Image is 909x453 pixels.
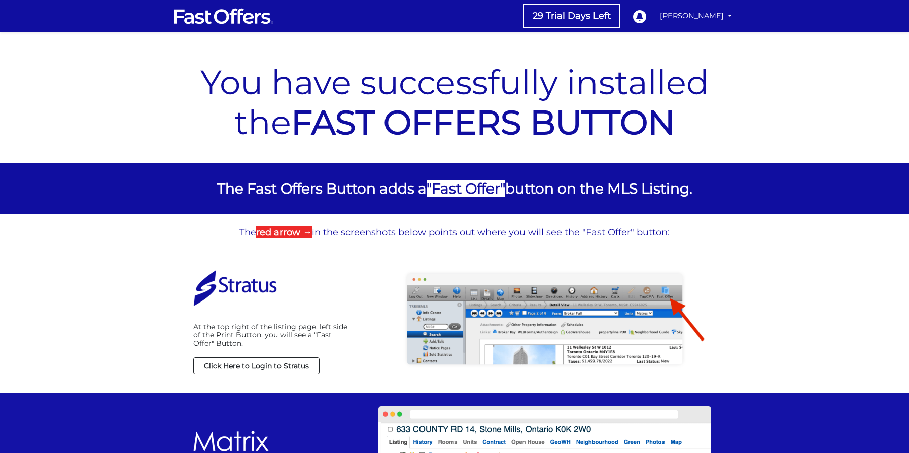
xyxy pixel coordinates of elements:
p: The Fast Offers Button adds a [186,178,723,199]
strong: red arrow → [256,226,312,238]
span: button on the MLS Listing [505,180,689,197]
p: The in the screenshots below points out where you will see the "Fast Offer" button: [183,227,726,238]
p: At the top right of the listing page, left side of the Print Button, you will see a "Fast Offer" ... [193,323,348,347]
strong: Fast Offer [432,180,500,197]
a: 29 Trial Days Left [524,5,619,27]
span: " " [427,180,505,197]
p: You have successfully installed the [186,62,723,142]
a: FAST OFFERS BUTTON [291,102,675,143]
a: Click Here to Login to Stratus [193,357,320,374]
strong: Click Here to Login to Stratus [204,361,309,370]
span: . [689,180,692,197]
img: Stratus Fast Offer Button [375,270,715,368]
a: [PERSON_NAME] [656,6,736,26]
img: Stratus Login [193,263,277,313]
